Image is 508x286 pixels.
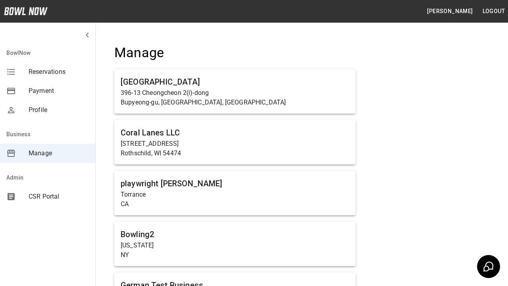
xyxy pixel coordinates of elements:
[121,241,349,250] p: [US_STATE]
[424,4,476,19] button: [PERSON_NAME]
[121,228,349,241] h6: Bowling2
[114,44,356,61] h4: Manage
[121,177,349,190] h6: playwright [PERSON_NAME]
[29,192,89,201] span: CSR Portal
[29,149,89,158] span: Manage
[121,75,349,88] h6: [GEOGRAPHIC_DATA]
[121,98,349,107] p: Bupyeong-gu, [GEOGRAPHIC_DATA], [GEOGRAPHIC_DATA]
[479,4,508,19] button: Logout
[121,199,349,209] p: CA
[121,190,349,199] p: Torrance
[121,88,349,98] p: 396-13 Cheongcheon 2(i)-dong
[29,86,89,96] span: Payment
[121,126,349,139] h6: Coral Lanes LLC
[29,105,89,115] span: Profile
[121,149,349,158] p: Rothschild, WI 54474
[121,139,349,149] p: [STREET_ADDRESS]
[121,250,349,260] p: NY
[29,67,89,77] span: Reservations
[4,7,48,15] img: logo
